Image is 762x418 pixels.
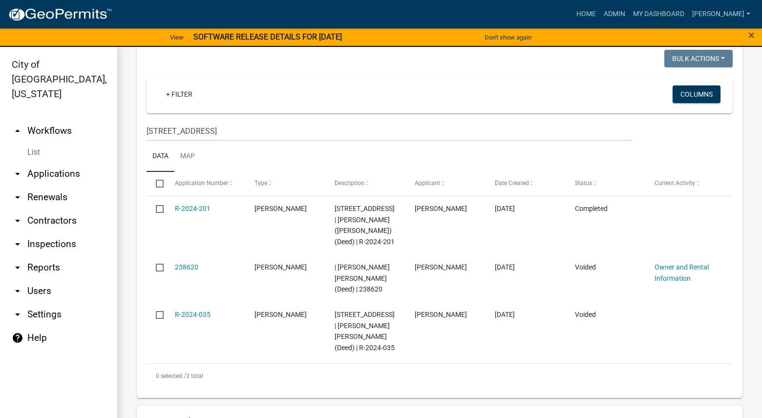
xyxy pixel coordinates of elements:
[655,263,709,282] a: Owner and Rental Information
[335,205,395,246] span: 305 N 4TH ST | BLOSSER, JEFFREY A (VANDERHOEF, RUSSELL V JR) (Deed) | R-2024-201
[600,5,629,23] a: Admin
[495,180,529,187] span: Date Created
[166,29,188,45] a: View
[12,215,23,227] i: arrow_drop_down
[415,180,440,187] span: Applicant
[405,172,486,195] datatable-header-cell: Applicant
[193,32,342,42] strong: SOFTWARE RELEASE DETAILS FOR [DATE]
[12,262,23,273] i: arrow_drop_down
[147,364,733,388] div: 3 total
[147,172,165,195] datatable-header-cell: Select
[572,5,600,23] a: Home
[12,168,23,180] i: arrow_drop_down
[175,263,198,271] a: 238620
[12,238,23,250] i: arrow_drop_down
[147,121,633,141] input: Search for applications
[415,311,467,318] span: Robin Vanderhoef
[688,5,754,23] a: [PERSON_NAME]
[629,5,688,23] a: My Dashboard
[174,141,201,172] a: Map
[565,172,645,195] datatable-header-cell: Status
[156,373,186,379] span: 0 selected /
[335,311,395,352] span: 305 N 4TH ST | VANDERHOEF, RUSSELL V JR VANDERHOEF, ROBIN N (Deed) | R-2024-035
[575,263,596,271] span: Voided
[495,205,515,212] span: 12/19/2024
[673,85,720,103] button: Columns
[158,85,200,103] a: + Filter
[254,180,267,187] span: Type
[645,172,725,195] datatable-header-cell: Current Activity
[12,191,23,203] i: arrow_drop_down
[147,141,174,172] a: Data
[495,263,515,271] span: 03/28/2024
[575,180,592,187] span: Status
[12,125,23,137] i: arrow_drop_up
[655,180,695,187] span: Current Activity
[481,29,535,45] button: Don't show again
[245,172,325,195] datatable-header-cell: Type
[325,172,405,195] datatable-header-cell: Description
[575,205,608,212] span: Completed
[12,285,23,297] i: arrow_drop_down
[575,311,596,318] span: Voided
[175,180,228,187] span: Application Number
[664,50,733,67] button: Bulk Actions
[254,311,307,318] span: Rental Registration
[486,172,566,195] datatable-header-cell: Date Created
[175,205,211,212] a: R-2024-201
[254,263,307,271] span: Rental Registration
[415,205,467,212] span: Jeffrey Blosser
[415,263,467,271] span: Robin Vanderhoef
[254,205,307,212] span: Rental Registration
[335,180,364,187] span: Description
[495,311,515,318] span: 03/28/2024
[12,332,23,344] i: help
[335,263,390,293] span: | VANDERHOEF, RUSSELL V JR VANDERHOEF, ROBIN N (Deed) | 238620
[748,29,755,41] button: Close
[175,311,211,318] a: R-2024-035
[748,28,755,42] span: ×
[12,309,23,320] i: arrow_drop_down
[165,172,245,195] datatable-header-cell: Application Number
